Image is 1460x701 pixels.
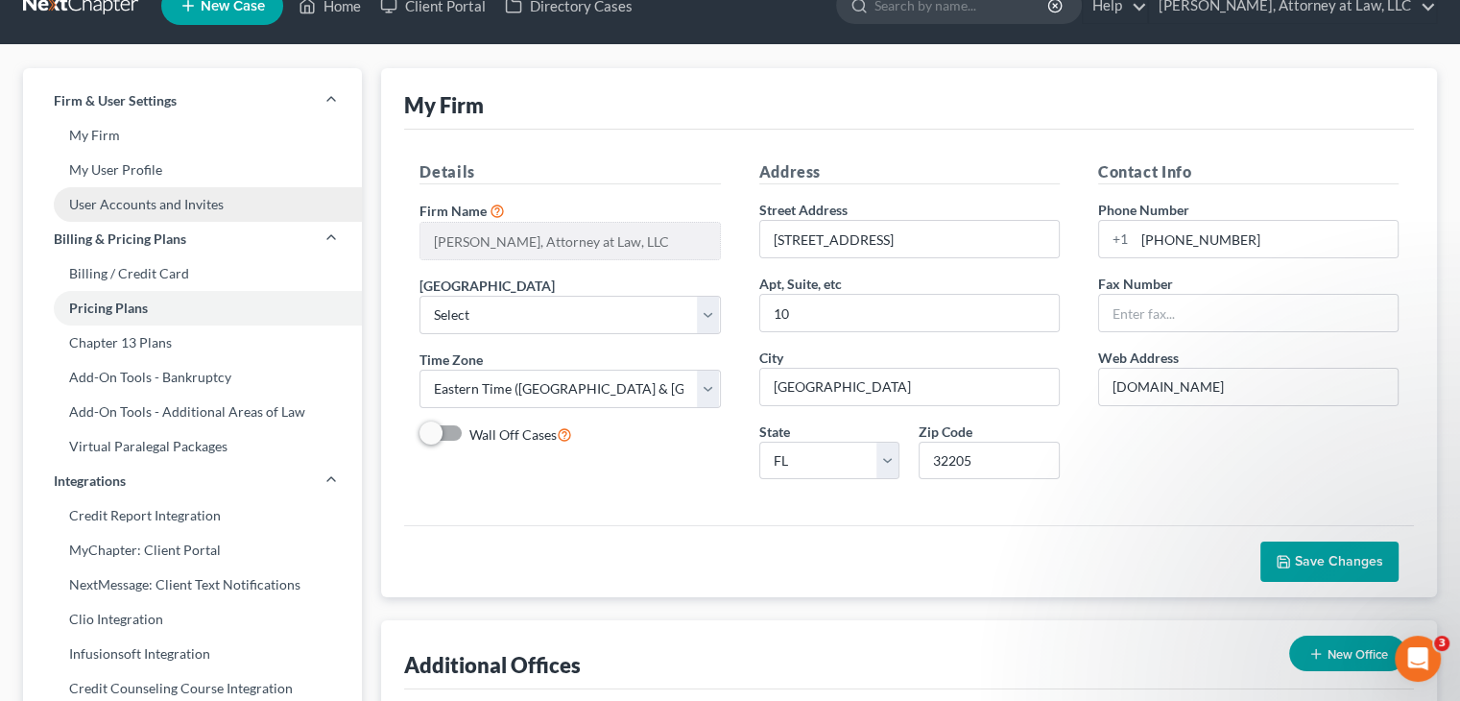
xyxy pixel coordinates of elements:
[760,295,1059,331] input: (optional)
[23,118,362,153] a: My Firm
[23,429,362,464] a: Virtual Paralegal Packages
[23,326,362,360] a: Chapter 13 Plans
[39,462,322,482] div: Adding Income
[759,200,848,220] label: Street Address
[1395,636,1441,682] iframe: Intercom live chat
[419,350,483,370] label: Time Zone
[128,524,255,601] button: Messages
[330,31,365,65] div: Close
[23,533,362,568] a: MyChapter: Client Portal
[28,490,356,566] div: Statement of Financial Affairs - Property Repossessed, Foreclosed, Garnished, Attached, Seized, o...
[159,572,226,586] span: Messages
[759,160,1060,184] h5: Address
[759,348,783,368] label: City
[404,651,581,679] div: Additional Offices
[23,498,362,533] a: Credit Report Integration
[54,471,126,491] span: Integrations
[28,454,356,490] div: Adding Income
[23,187,362,222] a: User Accounts and Invites
[1434,636,1449,651] span: 3
[23,568,362,602] a: NextMessage: Client Text Notifications
[23,395,362,429] a: Add-On Tools - Additional Areas of Law
[1098,348,1179,368] label: Web Address
[469,426,557,443] span: Wall Off Cases
[23,84,362,118] a: Firm & User Settings
[760,221,1059,257] input: Enter address...
[54,91,177,110] span: Firm & User Settings
[205,31,244,69] img: Profile image for Emma
[39,371,322,411] div: Statement of Financial Affairs - Payments Made in the Last 90 days
[919,422,972,442] label: Zip Code
[39,242,321,262] div: Send us a message
[278,31,317,69] img: Profile image for James
[1260,542,1399,582] button: Save Changes
[1098,160,1399,184] h5: Contact Info
[39,497,322,558] div: Statement of Financial Affairs - Property Repossessed, Foreclosed, Garnished, Attached, Seized, o...
[23,222,362,256] a: Billing & Pricing Plans
[38,136,346,169] p: Hi there!
[28,419,356,454] div: Attorney's Disclosure of Compensation
[759,274,842,294] label: Apt, Suite, etc
[23,464,362,498] a: Integrations
[242,31,280,69] img: Profile image for Lindsey
[419,276,555,296] label: [GEOGRAPHIC_DATA]
[419,203,487,219] span: Firm Name
[404,91,484,119] div: My Firm
[1099,221,1135,257] div: +1
[23,360,362,395] a: Add-On Tools - Bankruptcy
[1098,274,1173,294] label: Fax Number
[39,262,321,282] div: We typically reply in a few hours
[38,169,346,202] p: How can we help?
[28,317,356,355] button: Search for help
[1098,200,1189,220] label: Phone Number
[23,602,362,637] a: Clio Integration
[304,572,335,586] span: Help
[1099,369,1398,405] input: Enter web address....
[760,369,1059,405] input: Enter city...
[38,41,167,61] img: logo
[1135,221,1398,257] input: Enter phone...
[919,442,1060,480] input: XXXXX
[23,637,362,671] a: Infusionsoft Integration
[54,230,186,249] span: Billing & Pricing Plans
[23,291,362,326] a: Pricing Plans
[1099,295,1398,331] input: Enter fax...
[23,153,362,187] a: My User Profile
[420,223,719,259] input: Enter name...
[256,524,384,601] button: Help
[39,326,156,347] span: Search for help
[759,422,790,442] label: State
[39,426,322,447] div: Attorney's Disclosure of Compensation
[1289,636,1406,671] button: New Office
[419,160,720,184] h5: Details
[1295,553,1383,569] span: Save Changes
[19,226,365,299] div: Send us a messageWe typically reply in a few hours
[28,363,356,419] div: Statement of Financial Affairs - Payments Made in the Last 90 days
[23,256,362,291] a: Billing / Credit Card
[42,572,85,586] span: Home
